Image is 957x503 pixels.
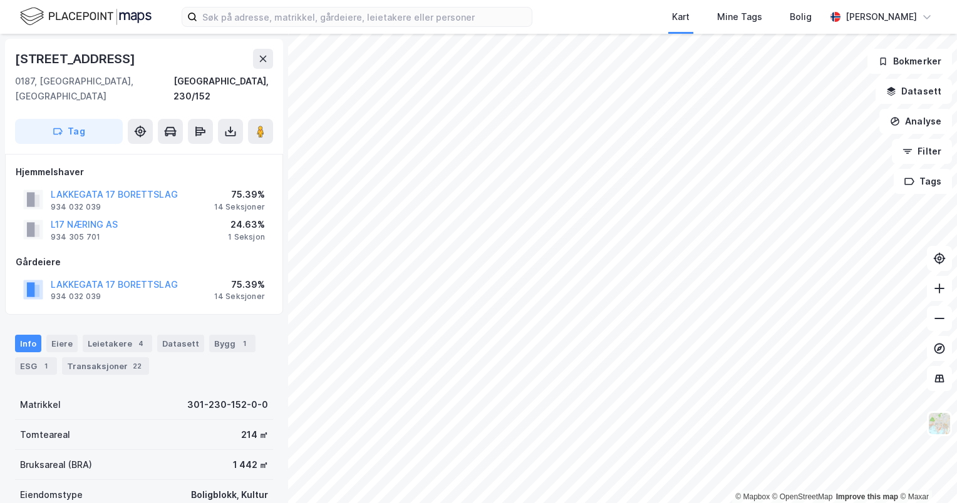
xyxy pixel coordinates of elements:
button: Bokmerker [867,49,952,74]
div: Gårdeiere [16,255,272,270]
div: 934 032 039 [51,202,101,212]
div: Bygg [209,335,256,352]
div: 1 442 ㎡ [233,457,268,472]
div: Kart [672,9,690,24]
div: 934 305 701 [51,232,100,242]
div: 934 032 039 [51,292,101,302]
div: Datasett [157,335,204,352]
div: 1 [238,337,251,350]
div: Info [15,335,41,352]
div: [GEOGRAPHIC_DATA], 230/152 [173,74,273,104]
div: [PERSON_NAME] [846,9,917,24]
div: 22 [130,360,144,372]
div: 24.63% [228,217,265,232]
button: Tag [15,119,123,144]
div: [STREET_ADDRESS] [15,49,138,69]
div: 4 [135,337,147,350]
div: 214 ㎡ [241,427,268,442]
img: Z [928,412,951,435]
div: 1 [39,360,52,372]
div: Mine Tags [717,9,762,24]
div: Bruksareal (BRA) [20,457,92,472]
div: 75.39% [214,187,265,202]
a: Mapbox [735,492,770,501]
div: Hjemmelshaver [16,165,272,180]
div: ESG [15,357,57,375]
div: Matrikkel [20,397,61,412]
div: 14 Seksjoner [214,292,265,302]
div: Transaksjoner [62,357,149,375]
a: Improve this map [836,492,898,501]
button: Datasett [876,79,952,104]
button: Filter [892,139,952,164]
div: 14 Seksjoner [214,202,265,212]
div: Eiendomstype [20,487,83,502]
a: OpenStreetMap [772,492,833,501]
iframe: Chat Widget [894,443,957,503]
input: Søk på adresse, matrikkel, gårdeiere, leietakere eller personer [197,8,532,26]
div: Bolig [790,9,812,24]
div: Kontrollprogram for chat [894,443,957,503]
div: Leietakere [83,335,152,352]
div: Tomteareal [20,427,70,442]
img: logo.f888ab2527a4732fd821a326f86c7f29.svg [20,6,152,28]
div: 1 Seksjon [228,232,265,242]
div: 75.39% [214,277,265,292]
button: Analyse [879,109,952,134]
div: Boligblokk, Kultur [191,487,268,502]
div: 0187, [GEOGRAPHIC_DATA], [GEOGRAPHIC_DATA] [15,74,173,104]
div: Eiere [46,335,78,352]
div: 301-230-152-0-0 [187,397,268,412]
button: Tags [894,169,952,194]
